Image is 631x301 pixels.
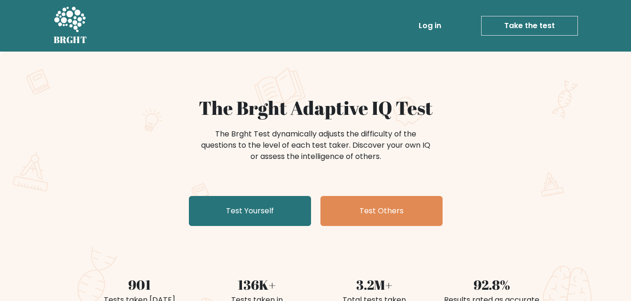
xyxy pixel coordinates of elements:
[189,196,311,226] a: Test Yourself
[54,4,87,48] a: BRGHT
[54,34,87,45] h5: BRGHT
[204,275,310,294] div: 136K+
[320,196,443,226] a: Test Others
[321,275,428,294] div: 3.2M+
[439,275,545,294] div: 92.8%
[481,16,578,36] a: Take the test
[86,275,193,294] div: 901
[86,97,545,119] h1: The Brght Adaptive IQ Test
[198,128,433,162] div: The Brght Test dynamically adjusts the difficulty of the questions to the level of each test take...
[415,16,445,35] a: Log in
